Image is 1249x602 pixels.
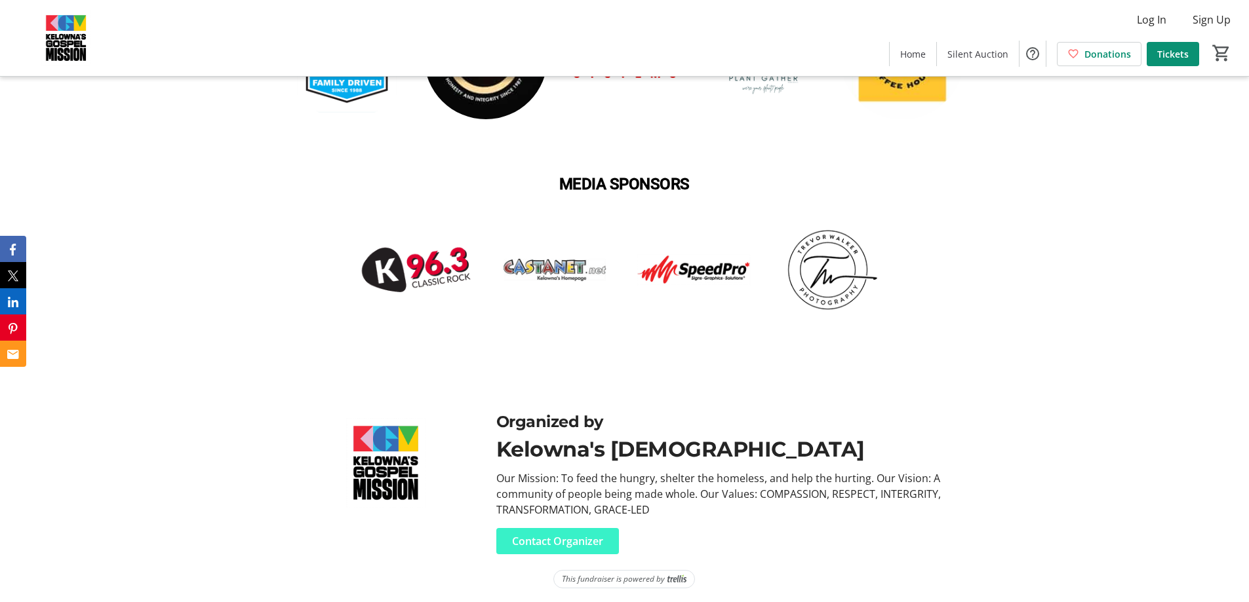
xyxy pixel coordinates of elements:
[937,42,1019,66] a: Silent Auction
[1147,42,1199,66] a: Tickets
[1084,47,1131,61] span: Donations
[667,574,686,584] img: Trellis Logo
[355,208,478,331] img: logo
[292,410,480,516] img: Kelowna's Gospel Mission logo
[1137,12,1166,28] span: Log In
[8,5,125,71] img: Kelowna's Gospel Mission's Logo
[496,528,619,554] button: Contact Organizer
[1020,41,1046,67] button: Help
[562,573,665,585] span: This fundraiser is powered by
[1157,47,1189,61] span: Tickets
[890,42,936,66] a: Home
[1057,42,1141,66] a: Donations
[496,434,957,465] div: Kelowna's [DEMOGRAPHIC_DATA]
[496,410,957,434] div: Organized by
[496,470,957,517] div: Our Mission: To feed the hungry, shelter the homeless, and help the hurting. Our Vision: A commun...
[559,175,690,193] span: MEDIA SPONSORS
[947,47,1008,61] span: Silent Auction
[512,533,603,549] span: Contact Organizer
[771,208,894,331] img: logo
[1210,41,1233,65] button: Cart
[1182,9,1241,30] button: Sign Up
[1126,9,1177,30] button: Log In
[1193,12,1231,28] span: Sign Up
[494,208,617,331] img: logo
[900,47,926,61] span: Home
[632,208,755,331] img: logo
